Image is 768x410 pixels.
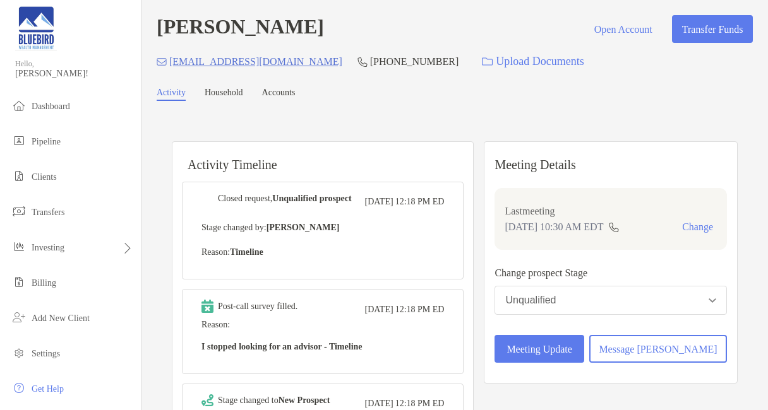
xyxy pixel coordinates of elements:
b: I stopped looking for an advisor - Timeline [201,342,363,351]
b: Timeline [230,247,263,257]
div: Closed request, [218,194,352,204]
p: Meeting Details [495,157,727,173]
img: Open dropdown arrow [709,298,716,303]
img: billing icon [11,274,27,290]
span: Settings [32,349,60,358]
img: pipeline icon [11,133,27,148]
img: investing icon [11,239,27,254]
img: Event icon [201,192,213,204]
b: Unqualified prospect [272,194,351,203]
img: Zoe Logo [15,5,57,50]
span: Add New Client [32,313,90,323]
button: Open Account [584,15,662,43]
button: Meeting Update [495,335,584,363]
img: Phone Icon [357,57,368,67]
span: Dashboard [32,102,70,111]
img: clients icon [11,168,27,184]
span: [PERSON_NAME]! [15,69,133,79]
img: button icon [482,57,493,66]
button: Change [678,221,717,233]
h6: Activity Timeline [172,142,473,172]
span: 12:18 PM ED [395,197,445,207]
button: Unqualified [495,286,727,315]
button: Message [PERSON_NAME] [589,335,727,363]
p: [DATE] 10:30 AM EDT [505,219,603,235]
span: Clients [32,172,57,182]
img: Email Icon [157,58,167,66]
a: Activity [157,88,186,101]
span: Investing [32,243,64,252]
div: Post-call survey filled. [218,302,297,312]
img: Event icon [201,394,213,406]
div: Stage changed to [218,395,330,406]
span: Get Help [32,384,64,394]
p: [PHONE_NUMBER] [370,54,459,69]
img: settings icon [11,345,27,360]
p: Change prospect Stage [495,265,727,281]
span: 12:18 PM ED [395,399,445,409]
span: [DATE] [365,305,393,315]
img: get-help icon [11,380,27,395]
b: New Prospect [279,395,330,405]
img: transfers icon [11,204,27,219]
h4: [PERSON_NAME] [157,15,324,43]
span: 12:18 PM ED [395,305,445,315]
b: [PERSON_NAME] [267,223,340,232]
img: add_new_client icon [11,310,27,325]
p: Stage changed by: [201,220,444,235]
span: [DATE] [365,399,393,409]
span: Reason: [201,320,444,354]
div: Unqualified [505,295,556,306]
span: Billing [32,278,56,288]
a: Upload Documents [474,48,592,75]
p: Last meeting [505,203,717,219]
img: dashboard icon [11,98,27,113]
span: [DATE] [365,197,393,207]
p: [EMAIL_ADDRESS][DOMAIN_NAME] [169,54,342,69]
span: Transfers [32,208,64,217]
img: communication type [608,222,620,232]
p: Reason: [201,244,444,260]
button: Transfer Funds [672,15,753,43]
span: Pipeline [32,137,61,146]
img: Event icon [201,300,213,313]
a: Household [205,88,243,101]
a: Accounts [262,88,296,101]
